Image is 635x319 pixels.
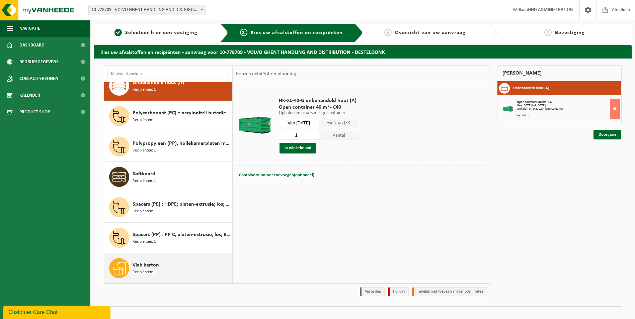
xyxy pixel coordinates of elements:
a: Doorgaan [593,130,621,139]
span: Kies uw afvalstoffen en recipiënten [251,30,343,35]
span: 10-778709 - VOLVO GHENT HANDLING AND DISTRIBUTION - DESTELDONK [89,5,205,15]
button: In winkelmand [280,143,316,153]
span: Recipiënten: 1 [133,269,156,276]
span: 3 [384,29,392,36]
span: Polycarbonaat (PC) + acrylonitril butadieen styreen (ABS) onbewerkt, gekleurd [133,109,230,117]
li: Vaste dag [360,287,385,296]
span: Dashboard [19,37,45,54]
span: Bedrijfsgegevens [19,54,59,70]
span: Softboard [133,170,155,178]
div: Ophalen en plaatsen lege container [517,107,620,111]
span: Vlak karton [133,261,159,269]
div: [PERSON_NAME] [497,65,622,81]
button: Polycarbonaat (PC) + acrylonitril butadieen styreen (ABS) onbewerkt, gekleurd Recipiënten: 1 [104,101,232,131]
li: Holiday [388,287,409,296]
iframe: chat widget [3,304,112,319]
span: Navigatie [19,20,40,37]
span: Recipiënten: 1 [133,178,156,184]
span: 4 [544,29,552,36]
span: Selecteer hier een vestiging [125,30,197,35]
span: Containernummer toevoegen(optioneel) [239,173,314,177]
button: Spacers (PE) : HDPE; platen-extrusie; los; A ; bont Recipiënten: 1 [104,192,232,223]
input: Materiaal zoeken [107,69,229,79]
span: Aantal [319,131,359,139]
span: 10-778709 - VOLVO GHENT HANDLING AND DISTRIBUTION - DESTELDONK [88,5,206,15]
span: Kalender [19,87,40,104]
button: Polypropyleen (PP), hollekamerplaten met geweven PP, gekleurd Recipiënten: 1 [104,131,232,162]
input: Selecteer datum [279,119,319,127]
div: Keuze recipiënt en planning [233,66,300,82]
span: Open container 40 m³ - C40 [279,104,359,111]
li: Tijdelijk niet toegestaan/période limitée [412,287,487,296]
span: Recipiënten: 1 [133,239,156,245]
span: Product Shop [19,104,50,120]
span: Recipiënten: 1 [133,87,156,93]
span: Recipiënten: 1 [133,208,156,215]
button: Softboard Recipiënten: 1 [104,162,232,192]
span: Onbehandeld hout (A) [133,79,184,87]
span: 2 [240,29,247,36]
span: Polypropyleen (PP), hollekamerplaten met geweven PP, gekleurd [133,139,230,147]
span: Recipiënten: 1 [133,147,156,154]
span: HK-XC-40-G onbehandeld hout (A) [279,97,359,104]
span: Recipiënten: 1 [133,117,156,123]
a: 1Selecteer hier een vestiging [97,29,215,37]
strong: GHD ADMINISTRATION [528,7,573,12]
h3: Onbehandeld hout (A) [513,83,549,94]
span: tot [DATE] [327,121,345,125]
button: Onbehandeld hout (A) Recipiënten: 1 [104,71,232,101]
button: Spacers (PP) : PP C; platen-extrusie; los; B ; bont Recipiënten: 1 [104,223,232,253]
h2: Kies uw afvalstoffen en recipiënten - aanvraag voor 10-778709 - VOLVO GHENT HANDLING AND DISTRIBU... [94,45,632,58]
p: Ophalen en plaatsen lege container [279,111,359,115]
span: Open container 40 m³ - C40 [517,100,553,104]
button: Vlak karton Recipiënten: 1 [104,253,232,283]
span: Contactpersonen [19,70,58,87]
button: Containernummer toevoegen(optioneel) [238,171,315,180]
strong: Van [DATE] tot [DATE] [517,104,546,107]
span: Overzicht van uw aanvraag [395,30,466,35]
span: Spacers (PP) : PP C; platen-extrusie; los; B ; bont [133,231,230,239]
div: Aantal: 1 [517,114,620,117]
span: 1 [114,29,122,36]
span: Bevestiging [555,30,585,35]
span: Spacers (PE) : HDPE; platen-extrusie; los; A ; bont [133,200,230,208]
